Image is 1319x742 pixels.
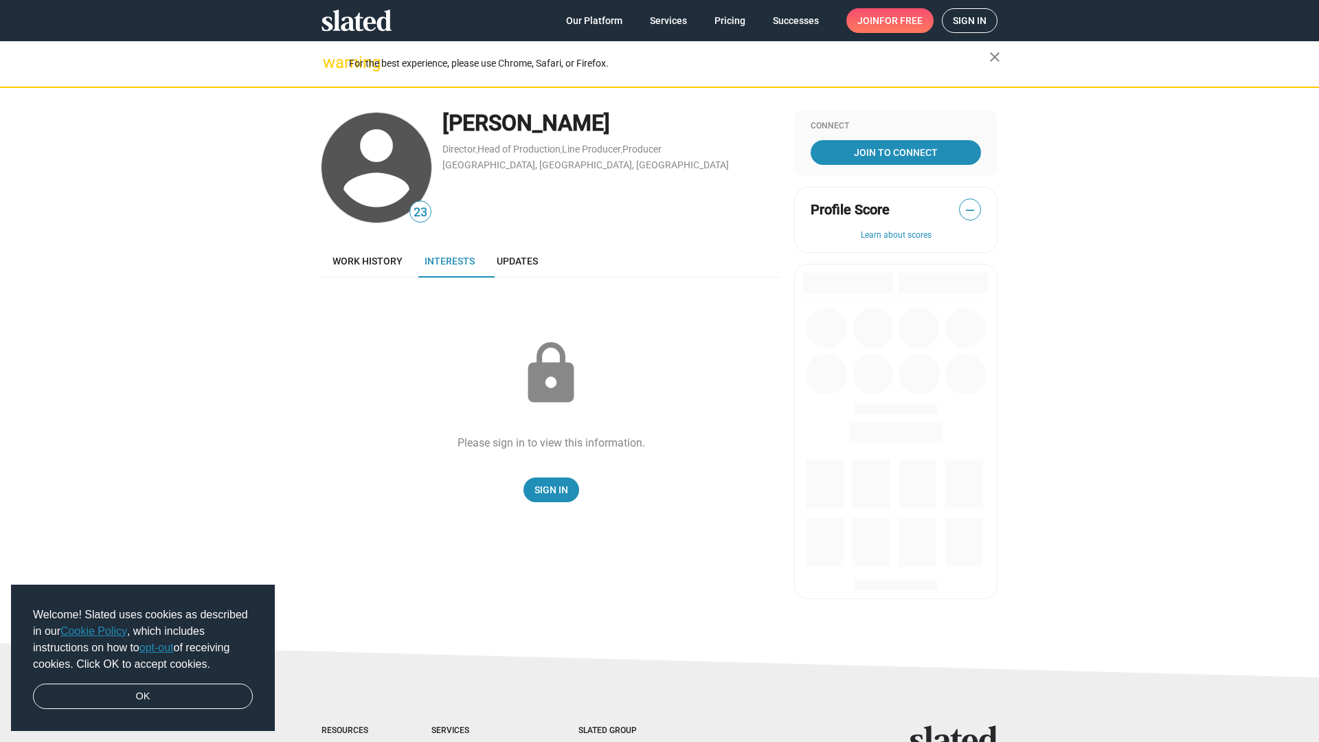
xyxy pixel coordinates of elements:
a: [GEOGRAPHIC_DATA], [GEOGRAPHIC_DATA], [GEOGRAPHIC_DATA] [442,159,729,170]
div: cookieconsent [11,585,275,732]
span: Join [857,8,923,33]
div: For the best experience, please use Chrome, Safari, or Firefox. [349,54,989,73]
mat-icon: close [987,49,1003,65]
a: Head of Production [477,144,561,155]
mat-icon: lock [517,339,585,408]
span: Profile Score [811,201,890,219]
div: Resources [322,726,376,737]
a: Updates [486,245,549,278]
a: Pricing [703,8,756,33]
a: Director [442,144,476,155]
a: Join To Connect [811,140,981,165]
a: Interests [414,245,486,278]
span: Work history [332,256,403,267]
span: Pricing [714,8,745,33]
a: Sign In [523,477,579,502]
a: Services [639,8,698,33]
button: Learn about scores [811,230,981,241]
span: Sign in [953,9,987,32]
span: , [561,146,562,154]
a: Producer [622,144,662,155]
span: Successes [773,8,819,33]
div: Please sign in to view this information. [458,436,645,450]
span: Join To Connect [813,140,978,165]
a: Work history [322,245,414,278]
div: Slated Group [578,726,672,737]
span: Updates [497,256,538,267]
span: for free [879,8,923,33]
div: [PERSON_NAME] [442,109,780,138]
a: opt-out [139,642,174,653]
span: , [621,146,622,154]
span: , [476,146,477,154]
a: Successes [762,8,830,33]
span: 23 [410,203,431,222]
a: Cookie Policy [60,625,127,637]
span: Services [650,8,687,33]
mat-icon: warning [323,54,339,71]
span: — [960,201,980,219]
a: dismiss cookie message [33,684,253,710]
a: Sign in [942,8,997,33]
span: Sign In [534,477,568,502]
a: Joinfor free [846,8,934,33]
a: Our Platform [555,8,633,33]
div: Connect [811,121,981,132]
div: Services [431,726,523,737]
span: Our Platform [566,8,622,33]
span: Interests [425,256,475,267]
a: Line Producer [562,144,621,155]
span: Welcome! Slated uses cookies as described in our , which includes instructions on how to of recei... [33,607,253,673]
